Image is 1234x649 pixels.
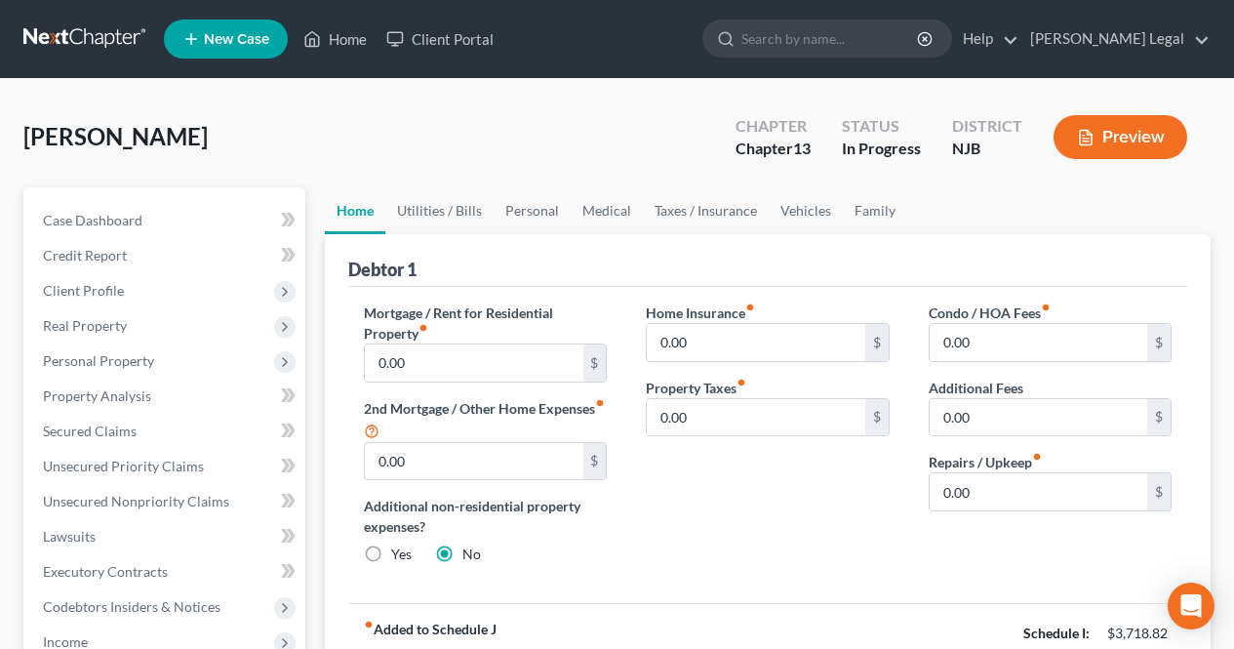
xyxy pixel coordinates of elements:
[364,303,607,344] label: Mortgage / Rent for Residential Property
[43,247,127,264] span: Credit Report
[595,398,605,408] i: fiber_manual_record
[583,443,607,480] div: $
[27,238,305,273] a: Credit Report
[364,398,607,442] label: 2nd Mortgage / Other Home Expenses
[365,345,582,382] input: --
[43,212,142,228] span: Case Dashboard
[865,399,889,436] div: $
[494,187,571,234] a: Personal
[377,21,503,57] a: Client Portal
[745,303,755,312] i: fiber_manual_record
[365,443,582,480] input: --
[43,387,151,404] span: Property Analysis
[953,21,1018,57] a: Help
[325,187,385,234] a: Home
[929,303,1051,323] label: Condo / HOA Fees
[646,378,746,398] label: Property Taxes
[1107,624,1172,643] div: $3,718.82
[741,20,920,57] input: Search by name...
[418,323,428,333] i: fiber_manual_record
[769,187,843,234] a: Vehicles
[930,473,1147,510] input: --
[23,122,208,150] span: [PERSON_NAME]
[43,282,124,299] span: Client Profile
[1147,324,1171,361] div: $
[27,449,305,484] a: Unsecured Priority Claims
[204,32,269,47] span: New Case
[43,352,154,369] span: Personal Property
[1023,625,1090,641] strong: Schedule I:
[1032,452,1042,462] i: fiber_manual_record
[843,187,907,234] a: Family
[842,138,921,160] div: In Progress
[348,258,417,281] div: Debtor 1
[43,493,229,509] span: Unsecured Nonpriority Claims
[27,484,305,519] a: Unsecured Nonpriority Claims
[1147,473,1171,510] div: $
[43,598,220,615] span: Codebtors Insiders & Notices
[364,620,374,629] i: fiber_manual_record
[736,138,811,160] div: Chapter
[842,115,921,138] div: Status
[647,399,864,436] input: --
[571,187,643,234] a: Medical
[43,528,96,545] span: Lawsuits
[736,378,746,387] i: fiber_manual_record
[646,303,755,323] label: Home Insurance
[952,115,1022,138] div: District
[930,399,1147,436] input: --
[1041,303,1051,312] i: fiber_manual_record
[294,21,377,57] a: Home
[793,139,811,157] span: 13
[1020,21,1210,57] a: [PERSON_NAME] Legal
[43,423,137,439] span: Secured Claims
[583,345,607,382] div: $
[43,458,204,474] span: Unsecured Priority Claims
[865,324,889,361] div: $
[364,496,607,537] label: Additional non-residential property expenses?
[385,187,494,234] a: Utilities / Bills
[952,138,1022,160] div: NJB
[27,203,305,238] a: Case Dashboard
[462,545,481,564] label: No
[736,115,811,138] div: Chapter
[27,554,305,589] a: Executory Contracts
[43,563,168,580] span: Executory Contracts
[43,317,127,334] span: Real Property
[1168,583,1214,629] div: Open Intercom Messenger
[647,324,864,361] input: --
[27,519,305,554] a: Lawsuits
[1147,399,1171,436] div: $
[1054,115,1187,159] button: Preview
[643,187,769,234] a: Taxes / Insurance
[27,414,305,449] a: Secured Claims
[929,452,1042,472] label: Repairs / Upkeep
[391,545,412,564] label: Yes
[27,379,305,414] a: Property Analysis
[929,378,1023,398] label: Additional Fees
[930,324,1147,361] input: --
